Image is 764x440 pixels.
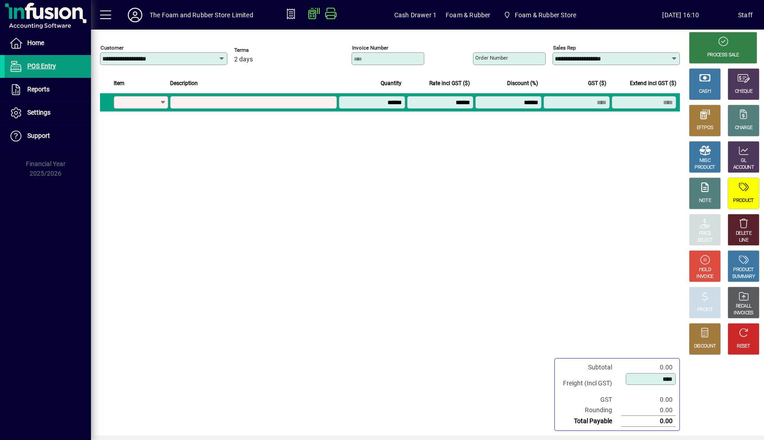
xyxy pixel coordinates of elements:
[697,237,713,244] div: SELECT
[234,47,289,53] span: Terms
[475,55,508,61] mat-label: Order number
[170,78,198,88] span: Description
[735,88,752,95] div: CHEQUE
[5,101,91,124] a: Settings
[694,343,716,350] div: DISCOUNT
[733,197,754,204] div: PRODUCT
[741,157,747,164] div: GL
[733,164,754,171] div: ACCOUNT
[101,45,124,51] mat-label: Customer
[234,56,253,63] span: 2 days
[735,125,753,131] div: CHARGE
[553,45,576,51] mat-label: Sales rep
[446,8,490,22] span: Foam & Rubber
[114,78,125,88] span: Item
[121,7,150,23] button: Profile
[621,405,676,416] td: 0.00
[352,45,388,51] mat-label: Invoice number
[588,78,606,88] span: GST ($)
[737,343,750,350] div: RESET
[738,8,753,22] div: Staff
[27,132,50,139] span: Support
[623,8,738,22] span: [DATE] 16:10
[697,125,714,131] div: EFTPOS
[621,394,676,405] td: 0.00
[733,267,754,273] div: PRODUCT
[558,373,621,394] td: Freight (Incl GST)
[27,109,50,116] span: Settings
[558,394,621,405] td: GST
[558,405,621,416] td: Rounding
[150,8,253,22] div: The Foam and Rubber Store Limited
[736,230,751,237] div: DELETE
[707,52,739,59] div: PROCESS SALE
[27,62,56,70] span: POS Entry
[5,32,91,55] a: Home
[699,88,711,95] div: CASH
[621,416,676,427] td: 0.00
[558,362,621,373] td: Subtotal
[27,39,44,46] span: Home
[699,197,711,204] div: NOTE
[5,78,91,101] a: Reports
[699,230,711,237] div: PRICE
[5,125,91,147] a: Support
[558,416,621,427] td: Total Payable
[507,78,538,88] span: Discount (%)
[736,303,752,310] div: RECALL
[734,310,753,317] div: INVOICES
[429,78,470,88] span: Rate incl GST ($)
[699,267,711,273] div: HOLD
[699,157,710,164] div: MISC
[732,273,755,280] div: SUMMARY
[499,7,580,23] span: Foam & Rubber Store
[694,164,715,171] div: PRODUCT
[381,78,402,88] span: Quantity
[515,8,576,22] span: Foam & Rubber Store
[27,86,50,93] span: Reports
[630,78,676,88] span: Extend incl GST ($)
[696,273,713,280] div: INVOICE
[697,307,713,314] div: PROFIT
[739,237,748,244] div: LINE
[621,362,676,373] td: 0.00
[394,8,437,22] span: Cash Drawer 1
